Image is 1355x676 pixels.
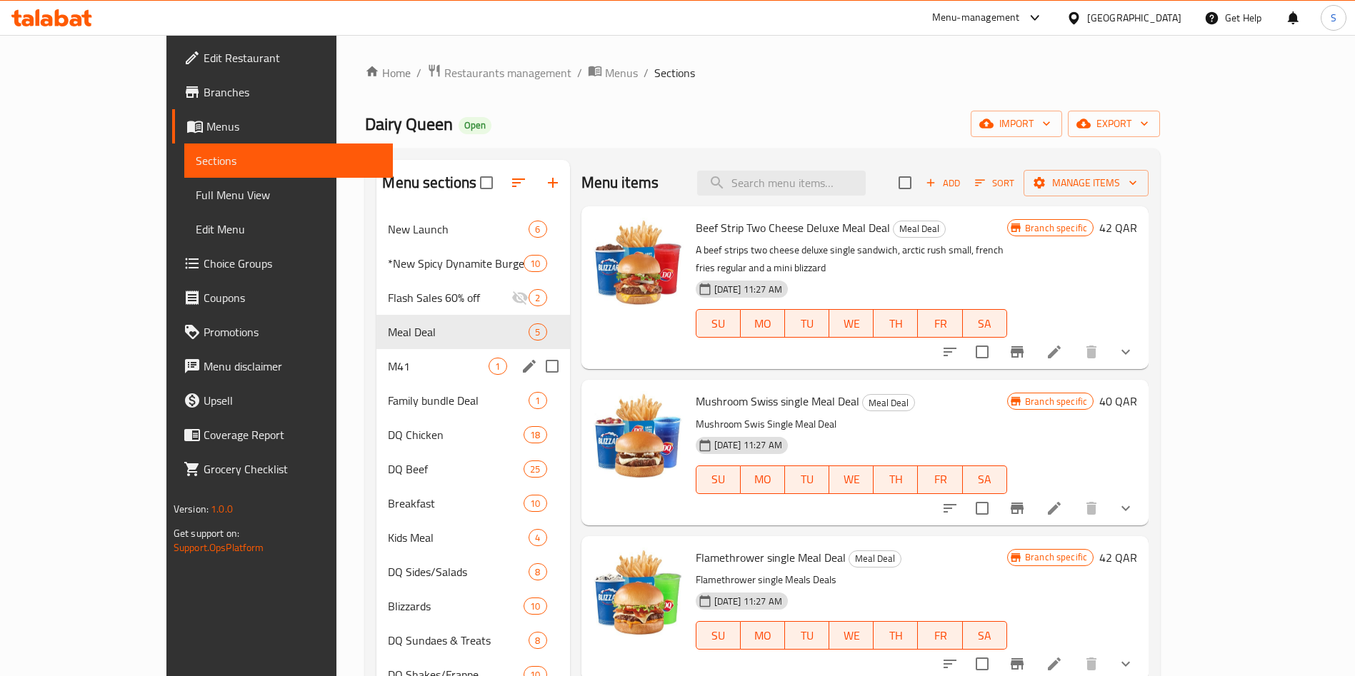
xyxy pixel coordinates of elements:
span: [DATE] 11:27 AM [709,595,788,608]
span: FR [924,469,956,490]
span: Meal Deal [849,550,901,567]
span: Sections [196,152,381,169]
span: Choice Groups [204,255,381,272]
div: Open [459,117,491,134]
a: Edit menu item [1046,500,1063,517]
div: Meal Deal [862,394,915,411]
button: import [971,111,1062,137]
p: Flamethrower single Meals Deals [696,571,1007,589]
span: Open [459,119,491,131]
h6: 42 QAR [1099,548,1137,567]
li: / [577,64,582,81]
a: Restaurants management [427,64,571,82]
span: 8 [529,565,546,579]
span: Edit Restaurant [204,49,381,66]
button: SU [696,309,741,338]
span: 6 [529,223,546,236]
span: Select all sections [471,168,501,198]
button: TH [874,621,918,650]
button: show more [1109,335,1143,369]
button: Branch-specific-item [1000,335,1034,369]
button: FR [918,465,962,494]
button: FR [918,309,962,338]
a: Edit menu item [1046,343,1063,360]
button: sort-choices [933,491,967,525]
span: Kids Meal [388,529,529,546]
span: Flamethrower single Meal Deal [696,547,846,568]
h6: 42 QAR [1099,218,1137,238]
span: 25 [524,463,546,476]
span: Add item [920,172,966,194]
span: TH [879,625,912,646]
div: items [524,426,546,443]
span: MO [746,313,779,334]
button: SA [963,621,1007,650]
p: Mushroom Swis Single Meal Deal [696,415,1007,433]
span: Grocery Checklist [204,460,381,478]
div: Kids Meal4 [376,520,569,555]
input: search [697,171,866,196]
div: Family bundle Deal1 [376,383,569,418]
span: Mushroom Swiss single Meal Deal [696,390,859,412]
span: Get support on: [174,524,239,543]
button: TH [874,465,918,494]
button: sort-choices [933,335,967,369]
a: Menus [588,64,638,82]
span: Menus [206,118,381,135]
span: 10 [524,497,546,510]
span: Branch specific [1019,550,1093,564]
div: items [524,460,546,478]
span: Blizzards [388,597,524,615]
div: items [529,392,546,409]
div: items [489,358,506,375]
div: Meal Deal5 [376,315,569,349]
span: MO [746,469,779,490]
p: A beef strips two cheese deluxe single sandwich, arctic rush small, french fries regular and a mi... [696,241,1007,277]
span: export [1079,115,1149,133]
div: [GEOGRAPHIC_DATA] [1087,10,1181,26]
span: New Launch [388,221,529,238]
svg: Show Choices [1117,500,1134,517]
span: Full Menu View [196,186,381,203]
span: 18 [524,428,546,442]
a: Promotions [172,315,393,349]
span: M41 [388,358,489,375]
span: DQ Beef [388,460,524,478]
span: Promotions [204,323,381,340]
button: SU [696,621,741,650]
span: SU [702,469,735,490]
span: TU [791,469,824,490]
span: FR [924,625,956,646]
a: Edit menu item [1046,655,1063,672]
span: Family bundle Deal [388,392,529,409]
span: SA [969,313,1001,334]
a: Branches [172,75,393,109]
div: items [524,495,546,512]
a: Edit Restaurant [172,41,393,75]
span: WE [835,625,868,646]
span: 1.0.0 [211,500,233,518]
span: Sort sections [501,166,536,200]
span: Breakfast [388,495,524,512]
button: WE [829,309,874,338]
h2: Menu items [581,172,659,193]
span: Sort items [966,172,1024,194]
span: DQ Chicken [388,426,524,443]
button: delete [1074,491,1109,525]
span: Sections [654,64,695,81]
div: Meal Deal [388,323,529,340]
span: Upsell [204,392,381,409]
span: Menu disclaimer [204,358,381,375]
div: Breakfast10 [376,486,569,520]
a: Grocery Checklist [172,452,393,486]
span: Dairy Queen [365,108,453,140]
span: Sort [975,175,1014,191]
div: Blizzards10 [376,589,569,623]
div: DQ Beef25 [376,452,569,486]
span: Manage items [1035,174,1137,192]
span: SA [969,625,1001,646]
button: FR [918,621,962,650]
span: Meal Deal [894,221,945,237]
span: 4 [529,531,546,545]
